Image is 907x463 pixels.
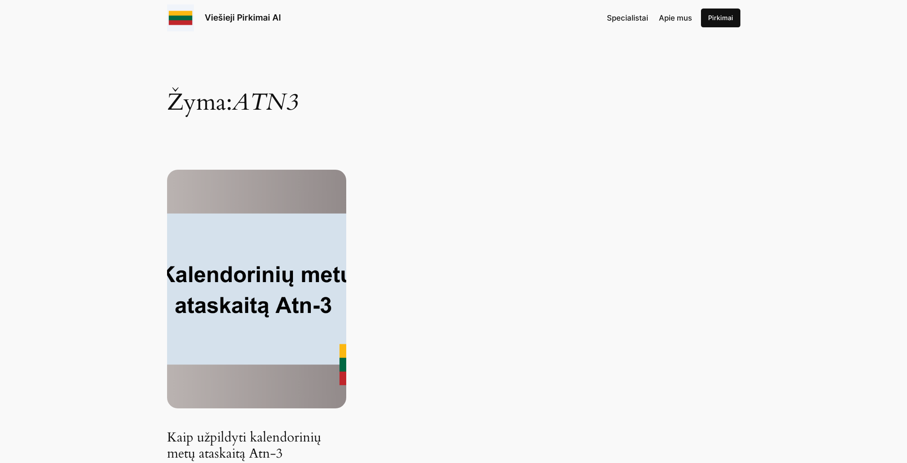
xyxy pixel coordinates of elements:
img: Kaip užpildyti kalendorinių metų ataskaitą Atn-3 [167,170,346,408]
a: Apie mus [659,12,692,24]
span: ATN3 [232,86,298,118]
a: Kaip užpildyti kalendorinių metų ataskaitą Atn-3 [167,430,346,462]
a: Viešieji Pirkimai AI [205,12,281,23]
a: Pirkimai [701,9,740,27]
img: Viešieji pirkimai logo [167,4,194,31]
span: Specialistai [607,13,648,22]
span: Apie mus [659,13,692,22]
h1: Žyma: [167,44,740,114]
a: Specialistai [607,12,648,24]
nav: Navigation [607,12,692,24]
